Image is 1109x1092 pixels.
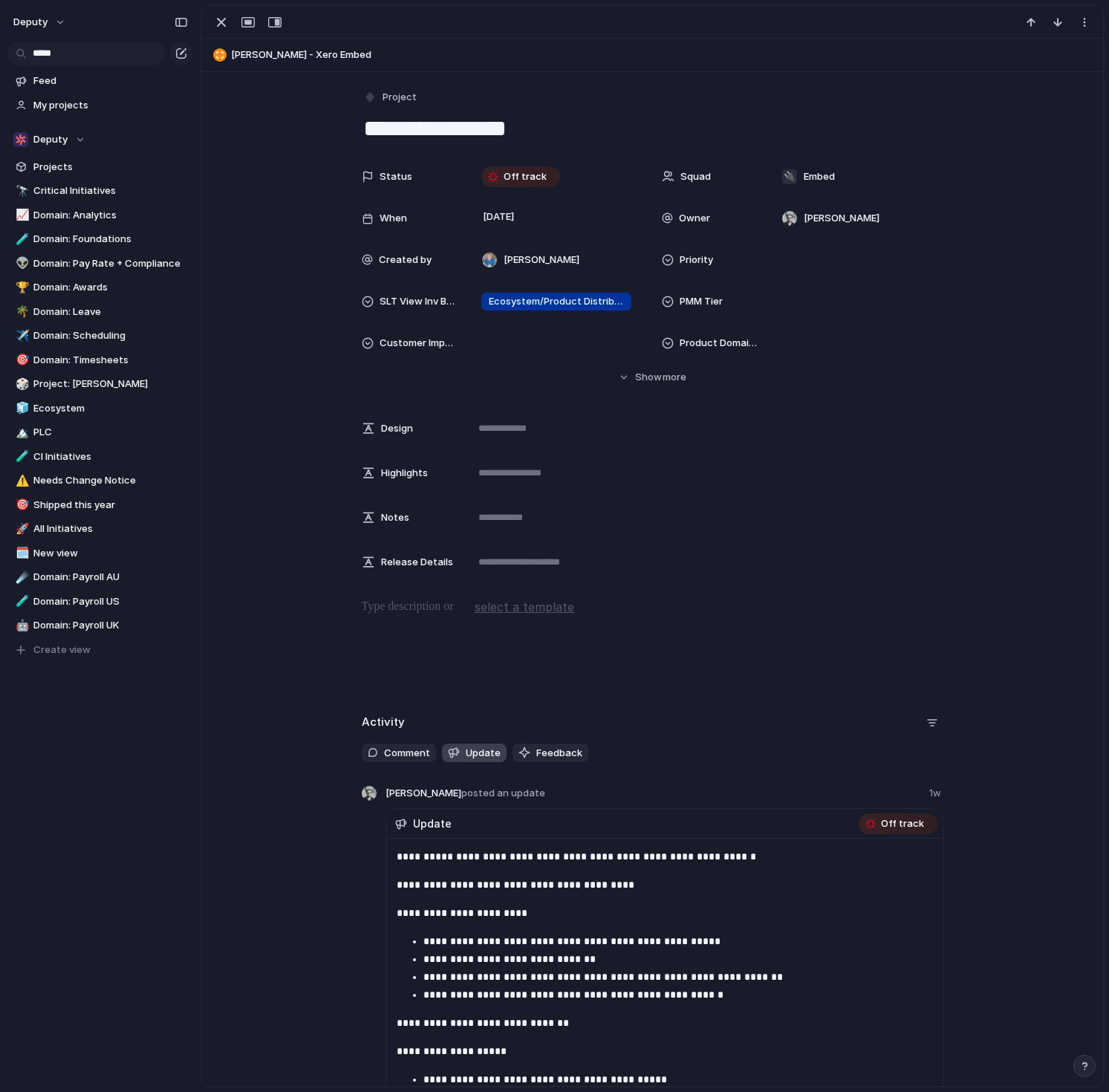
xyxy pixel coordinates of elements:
[13,353,28,368] button: 🎯
[7,397,193,420] div: 🧊Ecosystem
[16,376,26,393] div: 🎲
[16,521,26,538] div: 🚀
[209,43,1096,67] button: [PERSON_NAME] - Xero Embed
[804,169,835,184] span: Embed
[413,816,452,831] span: Update
[13,546,28,561] button: 🗓️
[7,469,193,492] div: ⚠️Needs Change Notice
[16,328,26,345] div: ✈️
[7,70,193,92] a: Feed
[680,169,711,184] span: Squad
[7,373,193,395] a: 🎲Project: [PERSON_NAME]
[384,746,430,761] span: Comment
[33,401,188,416] span: Ecosystem
[504,253,579,267] span: [PERSON_NAME]
[929,786,944,804] span: 1w
[7,542,193,565] a: 🗓️New view
[33,160,188,175] span: Projects
[33,594,188,609] span: Domain: Payroll US
[16,496,26,513] div: 🎯
[380,336,457,351] span: Customer Impact
[13,280,28,295] button: 🏆
[381,555,453,570] span: Release Details
[680,294,723,309] span: PMM Tier
[13,401,28,416] button: 🧊
[33,425,188,440] span: PLC
[7,518,193,540] a: 🚀All Initiatives
[7,349,193,371] div: 🎯Domain: Timesheets
[33,353,188,368] span: Domain: Timesheets
[33,618,188,633] span: Domain: Payroll UK
[33,521,188,536] span: All Initiatives
[489,294,624,309] span: Ecosystem/Product Distribution
[13,594,28,609] button: 🧪
[33,449,188,464] span: CI Initiatives
[536,746,582,761] span: Feedback
[7,639,193,661] button: Create view
[782,169,797,184] div: 🔌
[13,15,48,30] span: deputy
[381,421,413,436] span: Design
[360,87,421,108] button: Project
[33,74,188,88] span: Feed
[16,351,26,368] div: 🎯
[679,211,710,226] span: Owner
[16,472,26,490] div: ⚠️
[7,228,193,250] div: 🧪Domain: Foundations
[33,643,91,657] span: Create view
[7,204,193,227] a: 📈Domain: Analytics
[16,303,26,320] div: 🌴
[13,232,28,247] button: 🧪
[16,279,26,296] div: 🏆
[7,325,193,347] a: ✈️Domain: Scheduling
[33,498,188,513] span: Shipped this year
[7,94,193,117] a: My projects
[386,786,545,801] span: [PERSON_NAME]
[7,494,193,516] div: 🎯Shipped this year
[33,377,188,391] span: Project: [PERSON_NAME]
[16,207,26,224] div: 📈
[33,183,188,198] span: Critical Initiatives
[16,231,26,248] div: 🧪
[13,473,28,488] button: ⚠️
[16,545,26,562] div: 🗓️
[7,614,193,637] a: 🤖Domain: Payroll UK
[33,570,188,585] span: Domain: Payroll AU
[33,280,188,295] span: Domain: Awards
[7,129,193,151] button: Deputy
[7,566,193,588] a: ☄️Domain: Payroll AU
[380,211,407,226] span: When
[7,276,193,299] a: 🏆Domain: Awards
[362,744,436,763] button: Comment
[13,208,28,223] button: 📈
[7,301,193,323] a: 🌴Domain: Leave
[13,377,28,391] button: 🎲
[7,591,193,613] a: 🧪Domain: Payroll US
[7,446,193,468] div: 🧪CI Initiatives
[7,156,193,178] a: Projects
[33,256,188,271] span: Domain: Pay Rate + Compliance
[362,364,944,391] button: Showmore
[16,183,26,200] div: 🔭
[380,294,457,309] span: SLT View Inv Bucket
[461,787,545,799] span: posted an update
[479,208,518,226] span: [DATE]
[13,498,28,513] button: 🎯
[513,744,588,763] button: Feedback
[804,211,879,226] span: [PERSON_NAME]
[16,400,26,417] div: 🧊
[379,253,432,267] span: Created by
[16,593,26,610] div: 🧪
[7,421,193,443] a: 🏔️PLC
[13,425,28,440] button: 🏔️
[16,255,26,272] div: 👽
[680,253,713,267] span: Priority
[475,598,574,616] span: select a template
